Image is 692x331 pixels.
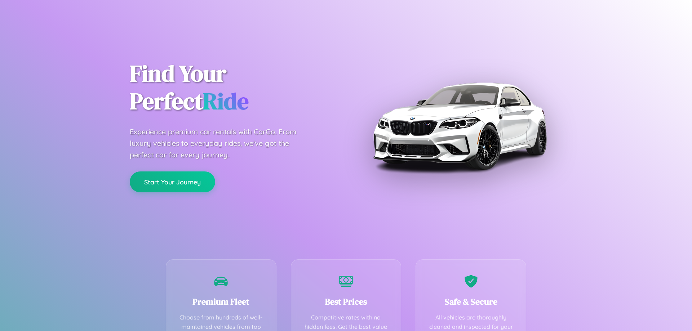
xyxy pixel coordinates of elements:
[427,296,515,308] h3: Safe & Secure
[130,60,335,115] h1: Find Your Perfect
[130,126,310,161] p: Experience premium car rentals with CarGo. From luxury vehicles to everyday rides, we've got the ...
[177,296,265,308] h3: Premium Fleet
[203,85,249,117] span: Ride
[302,296,390,308] h3: Best Prices
[369,36,550,216] img: Premium BMW car rental vehicle
[130,171,215,192] button: Start Your Journey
